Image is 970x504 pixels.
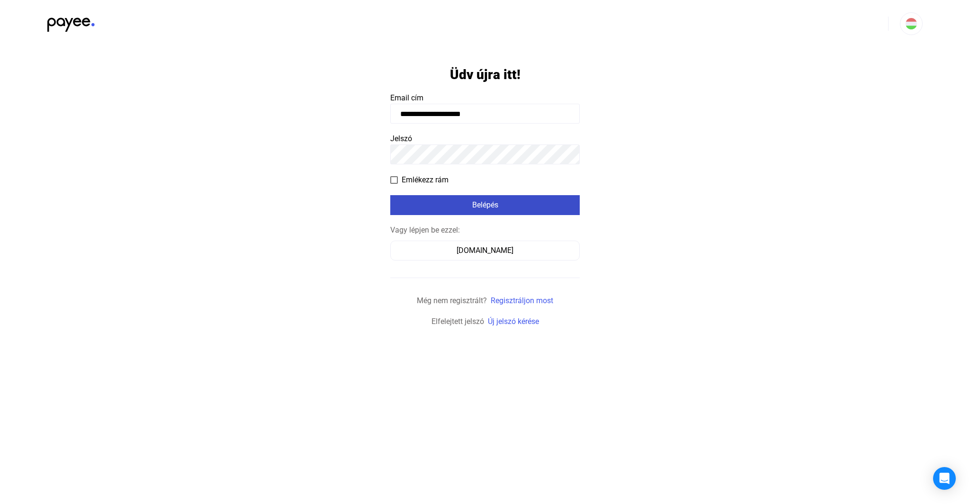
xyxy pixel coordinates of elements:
[390,134,412,143] span: Jelszó
[431,317,484,326] span: Elfelejtett jelszó
[393,199,577,211] div: Belépés
[417,296,487,305] span: Még nem regisztrált?
[900,12,923,35] button: HU
[390,246,580,255] a: [DOMAIN_NAME]
[390,241,580,261] button: [DOMAIN_NAME]
[390,93,423,102] span: Email cím
[491,296,553,305] a: Regisztráljon most
[402,174,449,186] span: Emlékezz rám
[390,225,580,236] div: Vagy lépjen be ezzel:
[906,18,917,29] img: HU
[390,195,580,215] button: Belépés
[488,317,539,326] a: Új jelszó kérése
[394,245,576,256] div: [DOMAIN_NAME]
[933,467,956,490] div: Open Intercom Messenger
[47,12,95,32] img: black-payee-blue-dot.svg
[450,66,521,83] h1: Üdv újra itt!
